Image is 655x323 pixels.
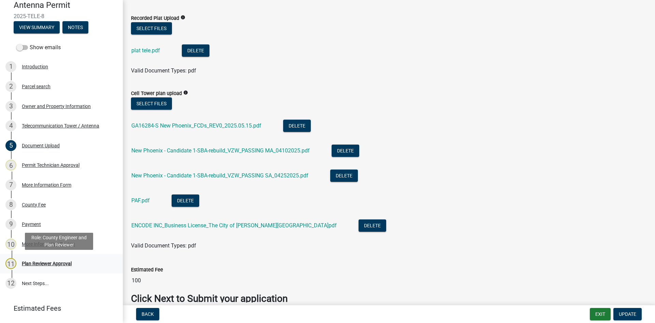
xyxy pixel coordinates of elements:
[5,278,16,289] div: 12
[330,173,358,179] wm-modal-confirm: Delete Document
[180,15,185,20] i: info
[131,172,308,179] a: New Phoenix - Candidate 1-SBA-rebuild_VZW_PASSING SA_04252025.pdf
[5,101,16,112] div: 3
[131,122,261,129] a: GA16284-S New Phoenix_FCDs_REV0_2025.05.15.pdf
[5,219,16,230] div: 9
[330,170,358,182] button: Delete
[5,140,16,151] div: 5
[332,145,359,157] button: Delete
[22,261,72,266] div: Plan Reviewer Approval
[332,148,359,154] wm-modal-confirm: Delete Document
[22,143,60,148] div: Document Upload
[22,123,99,128] div: Telecommunication Tower / Antenna
[5,81,16,92] div: 2
[131,47,160,54] a: plat tele.pdf
[182,44,209,57] button: Delete
[16,43,61,52] label: Show emails
[131,197,150,204] a: PAF.pdf
[131,293,288,304] strong: Click Next to Submit your application
[22,242,75,246] div: More Information Review
[25,233,93,250] div: Role: County Engineer and Plan Reviewer
[5,179,16,190] div: 7
[14,13,109,19] span: 2025-TELE-8
[183,90,188,95] i: info
[359,219,386,232] button: Delete
[131,147,310,154] a: New Phoenix - Candidate 1-SBA-rebuild_VZW_PASSING MA_04102025.pdf
[182,48,209,54] wm-modal-confirm: Delete Document
[131,91,182,96] label: Cell Tower plan upload
[5,61,16,72] div: 1
[283,120,311,132] button: Delete
[5,120,16,131] div: 4
[359,223,386,229] wm-modal-confirm: Delete Document
[172,198,199,204] wm-modal-confirm: Delete Document
[136,308,159,320] button: Back
[22,84,50,89] div: Parcel search
[22,222,41,227] div: Payment
[22,163,79,167] div: Permit Technician Approval
[619,311,636,317] span: Update
[62,25,88,30] wm-modal-confirm: Notes
[283,123,311,130] wm-modal-confirm: Delete Document
[142,311,154,317] span: Back
[5,199,16,210] div: 8
[22,202,46,207] div: County Fee
[131,268,163,272] label: Estimated Fee
[14,21,60,33] button: View Summary
[5,301,112,315] a: Estimated Fees
[131,67,196,74] span: Valid Document Types: pdf
[613,308,642,320] button: Update
[131,222,337,229] a: ENCODE INC_Business License_The City of [PERSON_NAME][GEOGRAPHIC_DATA]pdf
[5,258,16,269] div: 11
[131,242,196,249] span: Valid Document Types: pdf
[62,21,88,33] button: Notes
[14,25,60,30] wm-modal-confirm: Summary
[22,104,91,109] div: Owner and Property Information
[131,16,179,21] label: Recorded Plat Upload
[22,64,48,69] div: Introduction
[590,308,611,320] button: Exit
[131,22,172,35] button: Select files
[131,97,172,110] button: Select files
[172,194,199,207] button: Delete
[22,183,71,187] div: More Information Form
[5,239,16,250] div: 10
[5,160,16,171] div: 6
